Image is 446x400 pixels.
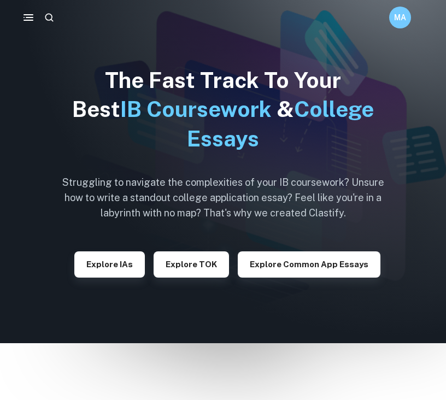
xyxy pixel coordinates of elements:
[187,96,374,151] span: College Essays
[120,96,272,122] span: IB Coursework
[389,7,411,28] button: MA
[154,258,229,269] a: Explore TOK
[238,258,380,269] a: Explore Common App essays
[74,251,145,278] button: Explore IAs
[54,66,392,153] h1: The Fast Track To Your Best &
[54,175,392,221] h6: Struggling to navigate the complexities of your IB coursework? Unsure how to write a standout col...
[238,251,380,278] button: Explore Common App essays
[74,258,145,269] a: Explore IAs
[154,251,229,278] button: Explore TOK
[394,11,407,23] h6: MA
